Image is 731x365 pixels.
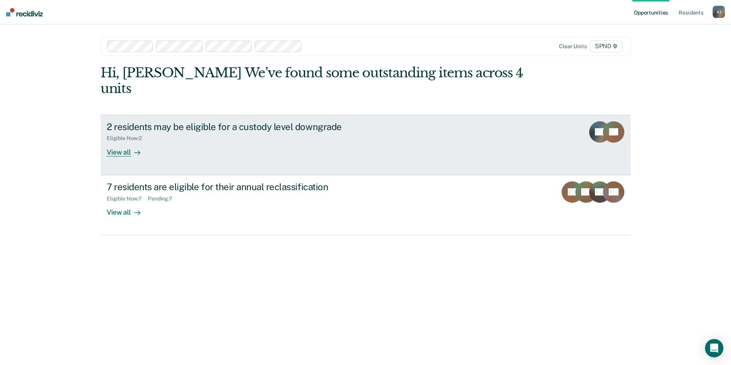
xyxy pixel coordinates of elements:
[107,121,375,132] div: 2 residents may be eligible for a custody level downgrade
[101,115,630,175] a: 2 residents may be eligible for a custody level downgradeEligible Now:2View all
[559,43,587,50] div: Clear units
[6,8,43,16] img: Recidiviz
[107,202,149,217] div: View all
[107,135,148,142] div: Eligible Now : 2
[590,40,622,52] span: SPND
[148,196,179,202] div: Pending : 7
[107,181,375,192] div: 7 residents are eligible for their annual reclassification
[107,196,148,202] div: Eligible Now : 7
[713,6,725,18] div: A J
[107,142,149,156] div: View all
[101,65,525,96] div: Hi, [PERSON_NAME] We’ve found some outstanding items across 4 units
[713,6,725,18] button: AJ
[101,175,630,235] a: 7 residents are eligible for their annual reclassificationEligible Now:7Pending:7View all
[705,339,723,357] div: Open Intercom Messenger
